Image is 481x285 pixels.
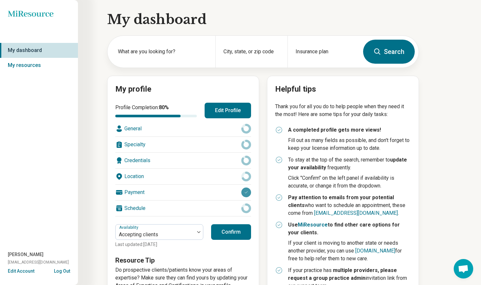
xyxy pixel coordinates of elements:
p: Click "Confirm" on the left panel if availability is accurate, or change it from the dropdown. [288,174,411,190]
button: Edit Profile [205,103,251,118]
p: Fill out as many fields as possible, and don't forget to keep your license information up to date. [288,136,411,152]
strong: update your availability [288,157,407,171]
h2: My profile [115,84,251,95]
div: General [115,121,251,136]
p: who want to schedule an appointment, these come from . [288,194,411,217]
div: Specialty [115,137,251,152]
a: MiResource [298,222,328,228]
p: Last updated: [DATE] [115,241,203,248]
button: Log Out [54,268,70,273]
div: Schedule [115,201,251,216]
span: [EMAIL_ADDRESS][DOMAIN_NAME] [8,259,69,265]
button: Edit Account [8,268,34,275]
h3: Resource Tip [115,256,251,265]
label: What are you looking for? [118,48,208,56]
p: Thank you for all you do to help people when they need it the most! Here are some tips for your d... [275,103,411,118]
p: If your client is moving to another state or needs another provider, you can use for free to help... [288,239,411,263]
div: Location [115,169,251,184]
button: Search [363,40,415,64]
label: Availability [119,225,140,230]
h2: Helpful tips [275,84,411,95]
a: [EMAIL_ADDRESS][DOMAIN_NAME] [314,210,398,216]
strong: A completed profile gets more views! [288,127,381,133]
span: [PERSON_NAME] [8,251,44,258]
div: Profile Completion: [115,104,197,117]
button: Confirm [211,224,251,240]
div: Credentials [115,153,251,168]
a: [DOMAIN_NAME] [355,248,395,254]
strong: multiple providers, please request a group practice admin [288,267,397,281]
strong: Use to find other care options for your clients. [288,222,400,236]
div: Open chat [454,259,473,279]
h1: My dashboard [107,10,419,29]
strong: Pay attention to emails from your potential clients [288,194,394,208]
div: Payment [115,185,251,200]
span: 80 % [159,104,169,110]
p: To stay at the top of the search, remember to frequently. [288,156,411,172]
